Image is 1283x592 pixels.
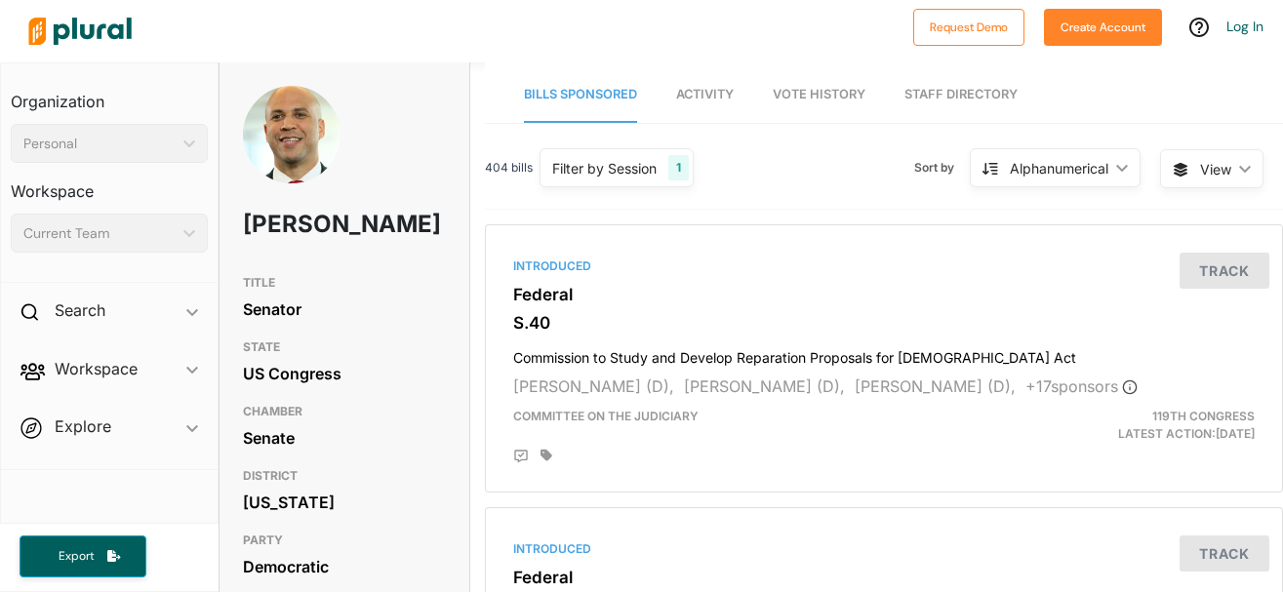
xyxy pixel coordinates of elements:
a: Bills Sponsored [524,67,637,123]
h3: STATE [243,335,446,359]
span: 119th Congress [1152,409,1255,423]
div: Alphanumerical [1010,158,1108,178]
div: Senator [243,295,446,324]
span: Committee on the Judiciary [513,409,699,423]
h3: TITLE [243,271,446,295]
a: Log In [1226,18,1263,35]
div: Introduced [513,540,1255,558]
img: Headshot of Cory Booker [243,86,341,205]
div: 1 [668,155,689,180]
h2: Search [55,299,105,321]
a: Staff Directory [904,67,1018,123]
div: Introduced [513,257,1255,275]
h3: Federal [513,285,1255,304]
a: Request Demo [913,16,1024,36]
div: Senate [243,423,446,453]
span: Export [45,548,107,565]
div: Add Position Statement [513,449,529,464]
button: Create Account [1044,9,1162,46]
h1: [PERSON_NAME] [243,195,365,254]
h3: Workspace [11,163,208,206]
div: Democratic [243,552,446,581]
h3: PARTY [243,529,446,552]
span: [PERSON_NAME] (D), [513,376,674,396]
a: Activity [676,67,734,123]
span: 404 bills [485,159,533,177]
button: Track [1180,253,1269,289]
h3: CHAMBER [243,400,446,423]
div: [US_STATE] [243,488,446,517]
button: Track [1180,535,1269,572]
span: Vote History [773,87,865,101]
span: View [1200,159,1231,179]
h4: Commission to Study and Develop Reparation Proposals for [DEMOGRAPHIC_DATA] Act [513,340,1255,367]
h3: DISTRICT [243,464,446,488]
div: Filter by Session [552,158,657,178]
span: [PERSON_NAME] (D), [684,376,845,396]
a: Create Account [1044,16,1162,36]
div: Current Team [23,223,176,244]
div: US Congress [243,359,446,388]
h3: S.40 [513,313,1255,333]
button: Request Demo [913,9,1024,46]
div: Add tags [541,449,552,462]
span: Activity [676,87,734,101]
h3: Federal [513,568,1255,587]
a: Vote History [773,67,865,123]
span: Bills Sponsored [524,87,637,101]
div: Personal [23,134,176,154]
span: [PERSON_NAME] (D), [855,376,1016,396]
span: + 17 sponsor s [1025,376,1138,396]
h3: Organization [11,73,208,116]
button: Export [20,535,146,577]
span: Sort by [914,159,970,177]
div: Latest Action: [DATE] [1013,408,1269,443]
